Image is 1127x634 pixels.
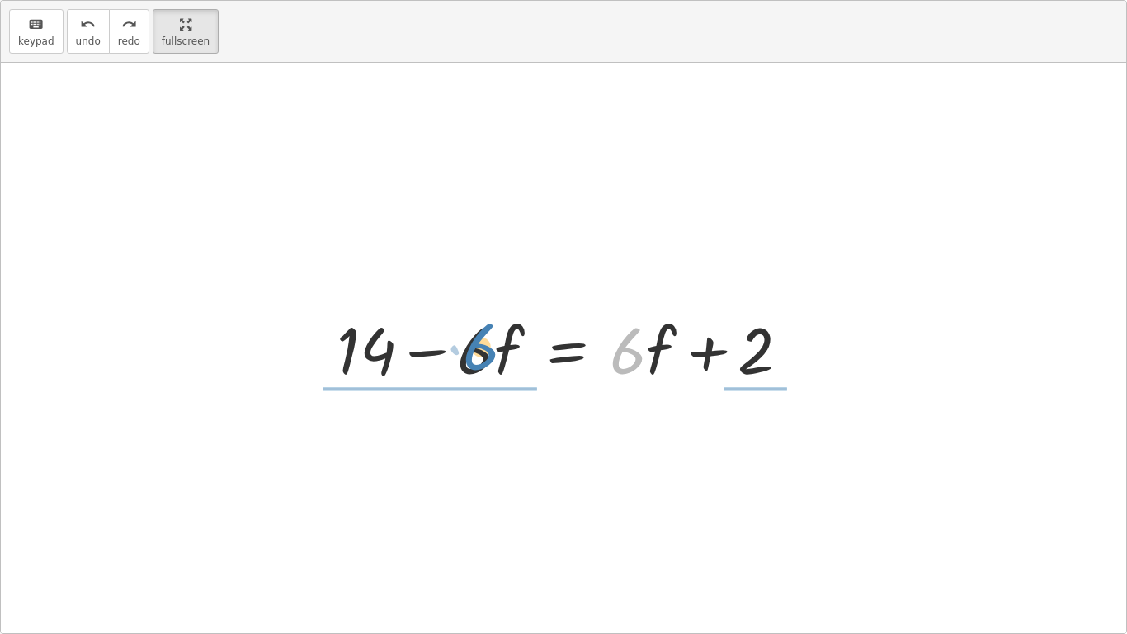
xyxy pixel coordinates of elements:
[9,9,64,54] button: keyboardkeypad
[109,9,149,54] button: redoredo
[67,9,110,54] button: undoundo
[162,35,210,47] span: fullscreen
[28,15,44,35] i: keyboard
[80,15,96,35] i: undo
[153,9,219,54] button: fullscreen
[18,35,54,47] span: keypad
[121,15,137,35] i: redo
[118,35,140,47] span: redo
[76,35,101,47] span: undo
